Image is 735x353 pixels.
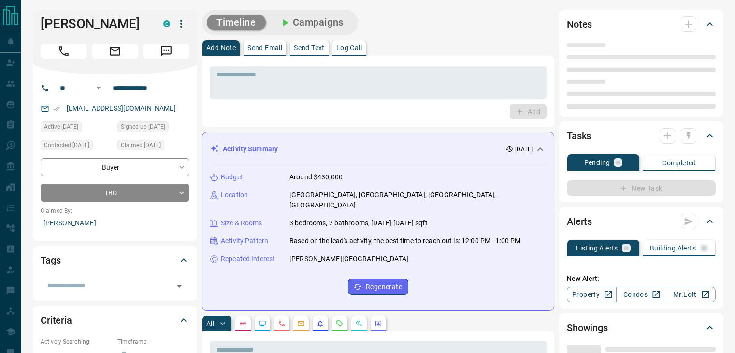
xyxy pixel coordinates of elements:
[221,254,275,264] p: Repeated Interest
[210,140,546,158] div: Activity Summary[DATE]
[289,172,343,182] p: Around $430,000
[355,320,363,327] svg: Opportunities
[93,82,104,94] button: Open
[567,128,591,144] h2: Tasks
[41,16,149,31] h1: [PERSON_NAME]
[41,338,113,346] p: Actively Searching:
[289,218,428,228] p: 3 bedrooms, 2 bathrooms, [DATE]-[DATE] sqft
[41,309,189,332] div: Criteria
[348,279,408,295] button: Regenerate
[375,320,382,327] svg: Agent Actions
[289,254,408,264] p: [PERSON_NAME][GEOGRAPHIC_DATA]
[289,236,520,246] p: Based on the lead's activity, the best time to reach out is: 12:00 PM - 1:00 PM
[92,44,138,59] span: Email
[567,274,716,284] p: New Alert:
[584,159,610,166] p: Pending
[567,210,716,233] div: Alerts
[206,320,214,327] p: All
[247,44,282,51] p: Send Email
[567,124,716,147] div: Tasks
[515,145,533,154] p: [DATE]
[173,279,186,293] button: Open
[567,13,716,36] div: Notes
[41,215,189,231] p: [PERSON_NAME]
[41,140,113,153] div: Thu Aug 07 2025
[41,184,189,202] div: TBD
[121,140,161,150] span: Claimed [DATE]
[41,249,189,272] div: Tags
[616,287,666,302] a: Condos
[567,214,592,229] h2: Alerts
[41,121,113,135] div: Thu Aug 07 2025
[53,105,60,112] svg: Email Verified
[221,236,268,246] p: Activity Pattern
[221,218,262,228] p: Size & Rooms
[207,15,266,30] button: Timeline
[41,44,87,59] span: Call
[289,190,546,210] p: [GEOGRAPHIC_DATA], [GEOGRAPHIC_DATA], [GEOGRAPHIC_DATA], [GEOGRAPHIC_DATA]
[567,320,608,336] h2: Showings
[317,320,324,327] svg: Listing Alerts
[336,44,362,51] p: Log Call
[259,320,266,327] svg: Lead Browsing Activity
[67,104,176,112] a: [EMAIL_ADDRESS][DOMAIN_NAME]
[336,320,344,327] svg: Requests
[44,122,78,132] span: Active [DATE]
[567,287,617,302] a: Property
[221,190,248,200] p: Location
[662,160,696,166] p: Completed
[294,44,325,51] p: Send Text
[567,16,592,32] h2: Notes
[41,206,189,215] p: Claimed By:
[221,172,243,182] p: Budget
[163,20,170,27] div: condos.ca
[666,287,716,302] a: Mr.Loft
[576,245,618,251] p: Listing Alerts
[239,320,247,327] svg: Notes
[223,144,278,154] p: Activity Summary
[297,320,305,327] svg: Emails
[44,140,89,150] span: Contacted [DATE]
[41,252,60,268] h2: Tags
[206,44,236,51] p: Add Note
[117,140,189,153] div: Thu Aug 07 2025
[270,15,353,30] button: Campaigns
[117,121,189,135] div: Thu Aug 07 2025
[143,44,189,59] span: Message
[41,312,72,328] h2: Criteria
[650,245,696,251] p: Building Alerts
[117,338,189,346] p: Timeframe:
[121,122,165,132] span: Signed up [DATE]
[41,158,189,176] div: Buyer
[567,316,716,339] div: Showings
[278,320,286,327] svg: Calls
